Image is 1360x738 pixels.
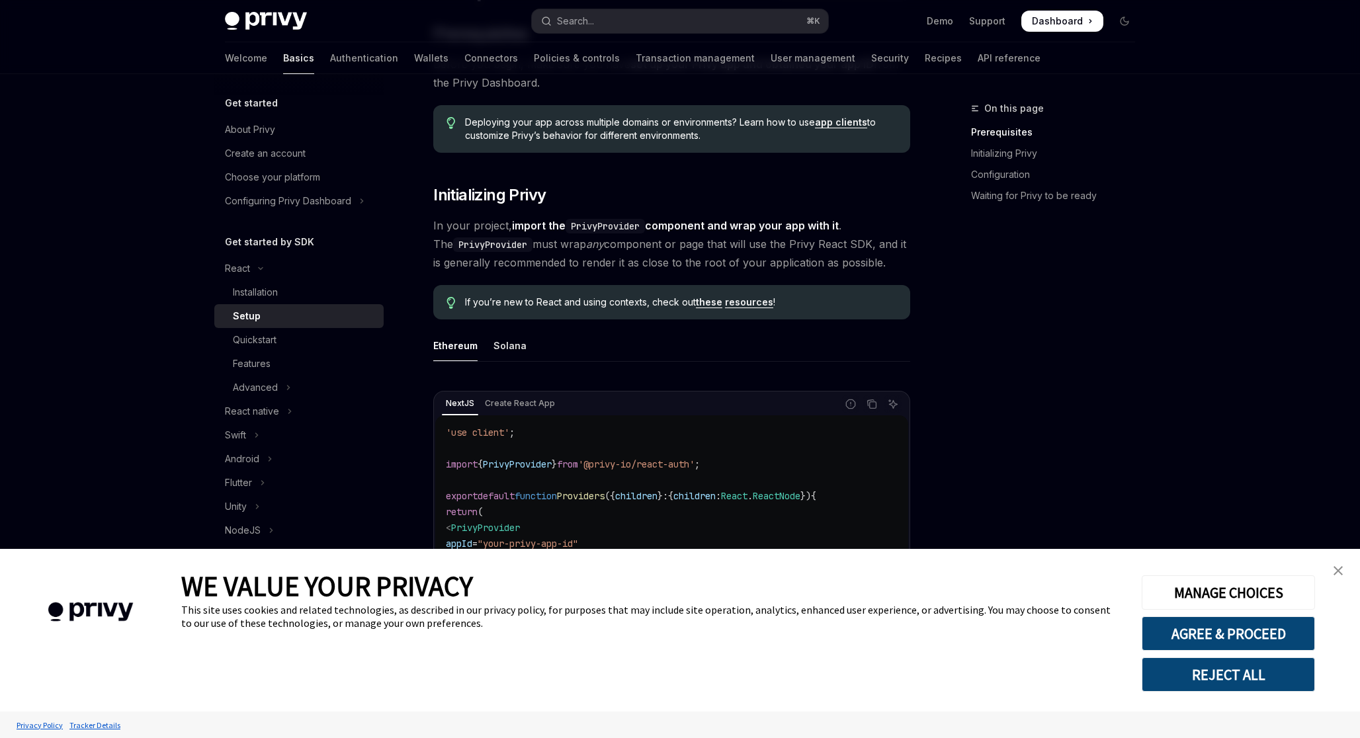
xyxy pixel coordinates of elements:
div: NodeJS (server-auth) [225,546,321,562]
span: { [478,458,483,470]
a: Policies & controls [534,42,620,74]
a: these [696,296,722,308]
button: Toggle NodeJS (server-auth) section [214,542,384,566]
a: Installation [214,280,384,304]
code: PrivyProvider [453,237,532,252]
span: ReactNode [753,490,800,502]
span: : [663,490,668,502]
button: REJECT ALL [1142,657,1315,692]
span: }) [800,490,811,502]
a: Transaction management [636,42,755,74]
span: } [552,458,557,470]
span: WE VALUE YOUR PRIVACY [181,569,473,603]
span: from [557,458,578,470]
a: Wallets [414,42,448,74]
a: Waiting for Privy to be ready [971,185,1146,206]
a: Create an account [214,142,384,165]
button: Report incorrect code [842,395,859,413]
span: default [478,490,515,502]
a: Welcome [225,42,267,74]
svg: Tip [446,117,456,129]
a: Tracker Details [66,714,124,737]
span: PrivyProvider [483,458,552,470]
div: Ethereum [433,330,478,361]
button: MANAGE CHOICES [1142,575,1315,610]
div: This site uses cookies and related technologies, as described in our privacy policy, for purposes... [181,603,1122,630]
img: close banner [1334,566,1343,575]
span: { [668,490,673,502]
a: Recipes [925,42,962,74]
div: Swift [225,427,246,443]
a: API reference [978,42,1041,74]
button: Toggle Unity section [214,495,384,518]
span: Providers [557,490,605,502]
button: Toggle dark mode [1114,11,1135,32]
span: Dashboard [1032,15,1083,28]
a: Prerequisites [971,122,1146,143]
a: Configuration [971,164,1146,185]
span: '@privy-io/react-auth' [578,458,695,470]
a: Choose your platform [214,165,384,189]
span: Deploying your app across multiple domains or environments? Learn how to use to customize Privy’s... [465,116,897,142]
button: Open search [532,9,828,33]
div: About Privy [225,122,275,138]
span: ; [695,458,700,470]
button: AGREE & PROCEED [1142,616,1315,651]
span: ⌘ K [806,16,820,26]
span: { [811,490,816,502]
span: } [658,490,663,502]
span: PrivyProvider [451,522,520,534]
button: Toggle Swift section [214,423,384,447]
h5: Get started by SDK [225,234,314,250]
div: React [225,261,250,276]
a: Support [969,15,1005,28]
span: < [446,522,451,534]
button: Toggle React section [214,257,384,280]
span: children [673,490,716,502]
a: Features [214,352,384,376]
em: any [586,237,604,251]
div: Unity [225,499,247,514]
a: Setup [214,304,384,328]
div: Solana [493,330,527,361]
span: appId [446,538,472,550]
img: dark logo [225,12,307,30]
a: Basics [283,42,314,74]
a: Privacy Policy [13,714,66,737]
button: Toggle React native section [214,399,384,423]
div: Configuring Privy Dashboard [225,193,351,209]
a: app clients [815,116,867,128]
span: ({ [605,490,615,502]
span: = [472,538,478,550]
a: Authentication [330,42,398,74]
div: Installation [233,284,278,300]
img: company logo [20,583,161,641]
button: Toggle NodeJS section [214,518,384,542]
span: import [446,458,478,470]
div: Android [225,451,259,467]
span: On this page [984,101,1044,116]
a: Dashboard [1021,11,1103,32]
div: Choose your platform [225,169,320,185]
button: Ask AI [884,395,902,413]
div: NextJS [442,395,478,411]
span: "your-privy-app-id" [478,538,578,550]
svg: Tip [446,297,456,309]
a: User management [771,42,855,74]
a: Connectors [464,42,518,74]
button: Copy the contents from the code block [863,395,880,413]
span: 'use client' [446,427,509,438]
span: ( [478,506,483,518]
h5: Get started [225,95,278,111]
div: Advanced [233,380,278,395]
button: Toggle Configuring Privy Dashboard section [214,189,384,213]
strong: import the component and wrap your app with it [512,219,839,232]
a: Security [871,42,909,74]
a: close banner [1325,557,1351,584]
span: : [716,490,721,502]
button: Toggle Advanced section [214,376,384,399]
span: Initializing Privy [433,184,546,206]
span: function [515,490,557,502]
div: Features [233,356,271,372]
button: Toggle Android section [214,447,384,471]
